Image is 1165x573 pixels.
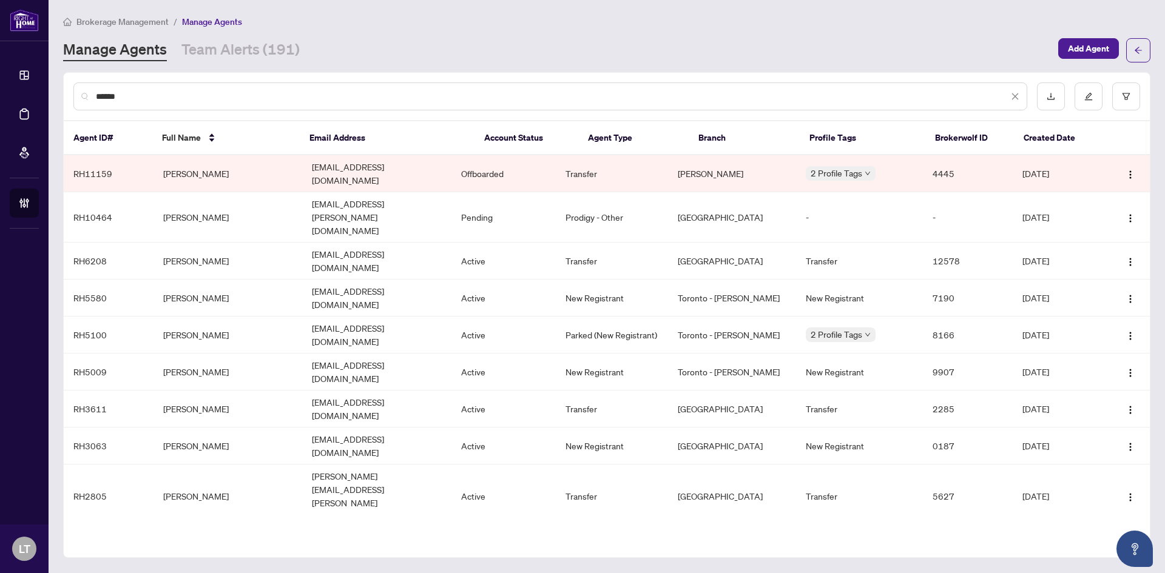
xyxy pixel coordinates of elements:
[556,317,667,354] td: Parked (New Registrant)
[1047,92,1055,101] span: download
[451,464,556,528] td: Active
[162,131,201,144] span: Full Name
[1134,46,1143,55] span: arrow-left
[923,155,1013,192] td: 4445
[556,280,667,317] td: New Registrant
[10,9,39,32] img: logo
[668,280,796,317] td: Toronto - [PERSON_NAME]
[556,390,667,427] td: Transfer
[1084,92,1093,101] span: edit
[302,464,451,528] td: [PERSON_NAME][EMAIL_ADDRESS][PERSON_NAME][DOMAIN_NAME]
[1121,486,1140,506] button: Logo
[302,354,451,390] td: [EMAIL_ADDRESS][DOMAIN_NAME]
[154,317,303,354] td: [PERSON_NAME]
[796,280,923,317] td: New Registrant
[64,280,154,317] td: RH5580
[556,192,667,243] td: Prodigy - Other
[1013,317,1103,354] td: [DATE]
[154,354,303,390] td: [PERSON_NAME]
[668,354,796,390] td: Toronto - [PERSON_NAME]
[154,192,303,243] td: [PERSON_NAME]
[1013,390,1103,427] td: [DATE]
[64,155,154,192] td: RH11159
[796,192,923,243] td: -
[64,427,154,464] td: RH3063
[63,39,167,61] a: Manage Agents
[668,464,796,528] td: [GEOGRAPHIC_DATA]
[1122,92,1130,101] span: filter
[1011,92,1019,101] span: close
[451,390,556,427] td: Active
[796,464,923,528] td: Transfer
[865,332,871,338] span: down
[923,192,1013,243] td: -
[174,15,177,28] li: /
[1126,170,1135,179] img: Logo
[796,390,923,427] td: Transfer
[1116,531,1153,567] button: Open asap
[154,464,303,528] td: [PERSON_NAME]
[556,354,667,390] td: New Registrant
[1112,82,1140,110] button: filter
[1126,442,1135,452] img: Logo
[1126,405,1135,415] img: Logo
[923,464,1013,528] td: 5627
[689,121,800,155] th: Branch
[1037,82,1065,110] button: download
[1013,192,1103,243] td: [DATE]
[1121,362,1140,381] button: Logo
[1121,207,1140,227] button: Logo
[154,243,303,280] td: [PERSON_NAME]
[1068,39,1109,58] span: Add Agent
[152,121,300,155] th: Full Name
[556,464,667,528] td: Transfer
[556,243,667,280] td: Transfer
[1013,464,1103,528] td: [DATE]
[300,121,474,155] th: Email Address
[923,354,1013,390] td: 9907
[451,192,556,243] td: Pending
[64,243,154,280] td: RH6208
[64,121,152,155] th: Agent ID#
[64,390,154,427] td: RH3611
[302,192,451,243] td: [EMAIL_ADDRESS][PERSON_NAME][DOMAIN_NAME]
[451,243,556,280] td: Active
[451,317,556,354] td: Active
[1126,492,1135,502] img: Logo
[302,243,451,280] td: [EMAIL_ADDRESS][DOMAIN_NAME]
[1014,121,1103,155] th: Created Date
[556,155,667,192] td: Transfer
[1121,399,1140,418] button: Logo
[154,390,303,427] td: [PERSON_NAME]
[182,16,242,27] span: Manage Agents
[1126,213,1135,223] img: Logo
[1126,294,1135,304] img: Logo
[76,16,169,27] span: Brokerage Management
[451,354,556,390] td: Active
[923,280,1013,317] td: 7190
[556,427,667,464] td: New Registrant
[923,427,1013,464] td: 0187
[668,317,796,354] td: Toronto - [PERSON_NAME]
[64,464,154,528] td: RH2805
[923,390,1013,427] td: 2285
[181,39,300,61] a: Team Alerts (191)
[925,121,1014,155] th: Brokerwolf ID
[1013,427,1103,464] td: [DATE]
[796,243,923,280] td: Transfer
[668,243,796,280] td: [GEOGRAPHIC_DATA]
[668,427,796,464] td: [GEOGRAPHIC_DATA]
[64,317,154,354] td: RH5100
[1121,288,1140,307] button: Logo
[63,18,72,26] span: home
[1126,331,1135,341] img: Logo
[1121,325,1140,344] button: Logo
[1121,436,1140,455] button: Logo
[154,155,303,192] td: [PERSON_NAME]
[154,427,303,464] td: [PERSON_NAME]
[1013,155,1103,192] td: [DATE]
[1075,82,1103,110] button: edit
[64,354,154,390] td: RH5009
[668,390,796,427] td: [GEOGRAPHIC_DATA]
[1058,38,1119,59] button: Add Agent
